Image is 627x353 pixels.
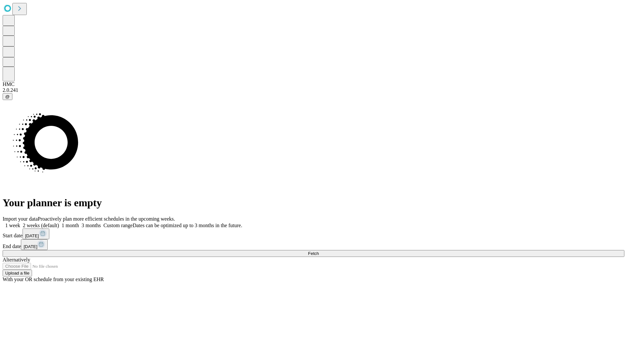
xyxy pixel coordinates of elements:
[3,277,104,282] span: With your OR schedule from your existing EHR
[5,223,20,228] span: 1 week
[21,239,48,250] button: [DATE]
[104,223,133,228] span: Custom range
[3,250,624,257] button: Fetch
[3,81,624,87] div: HMC
[3,87,624,93] div: 2.0.241
[308,251,319,256] span: Fetch
[3,270,32,277] button: Upload a file
[5,94,10,99] span: @
[133,223,242,228] span: Dates can be optimized up to 3 months in the future.
[3,257,30,262] span: Alternatively
[3,216,38,222] span: Import your data
[62,223,79,228] span: 1 month
[3,93,12,100] button: @
[82,223,101,228] span: 3 months
[3,228,624,239] div: Start date
[3,197,624,209] h1: Your planner is empty
[25,233,39,238] span: [DATE]
[23,223,59,228] span: 2 weeks (default)
[24,244,37,249] span: [DATE]
[23,228,49,239] button: [DATE]
[3,239,624,250] div: End date
[38,216,175,222] span: Proactively plan more efficient schedules in the upcoming weeks.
